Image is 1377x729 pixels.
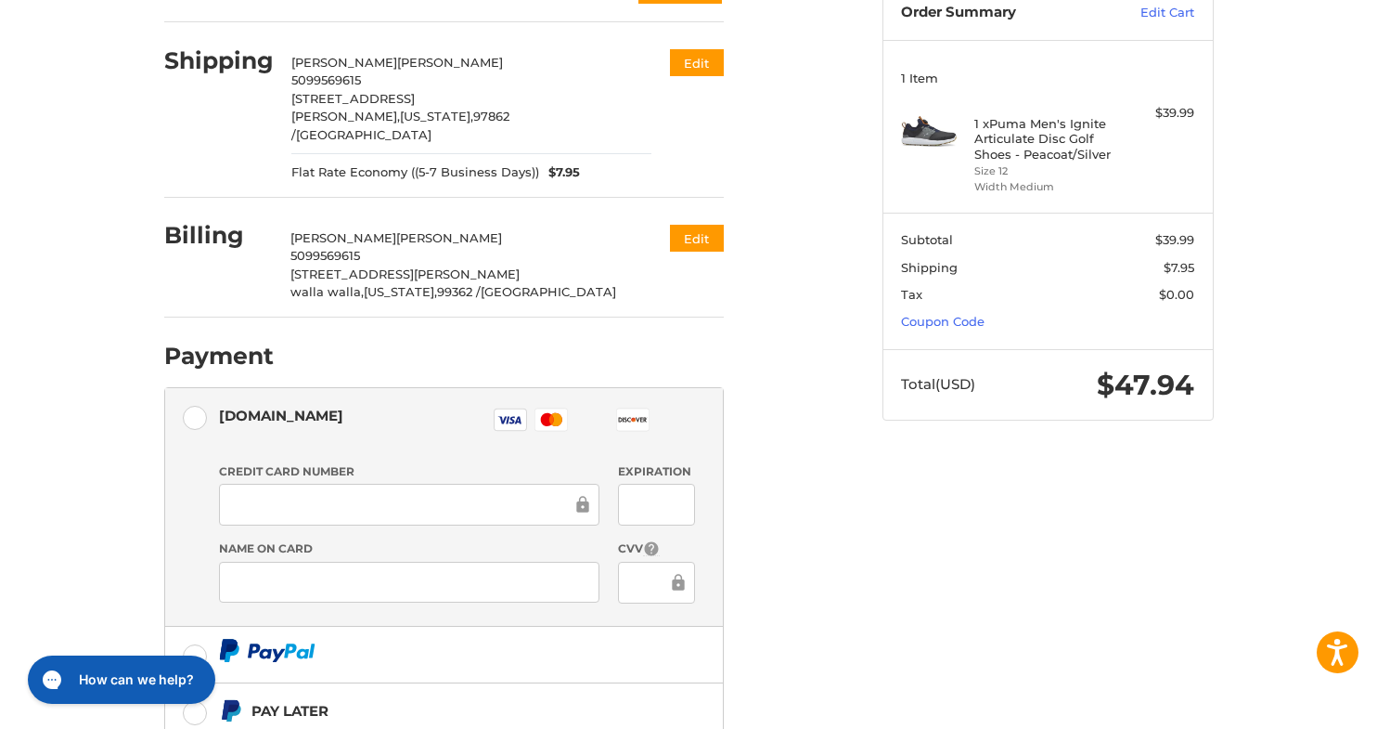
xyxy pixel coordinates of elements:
span: 5099569615 [290,248,360,263]
span: [STREET_ADDRESS] [291,91,415,106]
span: $39.99 [1155,232,1194,247]
button: Edit [670,49,724,76]
div: $39.99 [1121,104,1194,123]
img: PayPal icon [219,639,315,662]
span: [PERSON_NAME] [397,55,503,70]
div: [DOMAIN_NAME] [219,400,343,431]
span: [GEOGRAPHIC_DATA] [481,284,616,299]
li: Width Medium [974,179,1116,195]
h2: Shipping [164,46,274,75]
li: Size 12 [974,163,1116,179]
label: Expiration [618,463,695,480]
label: Name on Card [219,540,599,557]
label: Credit Card Number [219,463,599,480]
span: Tax [901,287,922,302]
h3: 1 Item [901,71,1194,85]
span: $47.94 [1097,368,1194,402]
span: [PERSON_NAME] [290,230,396,245]
button: Edit [670,225,724,252]
span: $7.95 [539,163,580,182]
span: $0.00 [1159,287,1194,302]
span: [PERSON_NAME] [396,230,502,245]
span: 5099569615 [291,72,361,87]
span: Shipping [901,260,958,275]
h2: Payment [164,342,274,371]
span: $7.95 [1164,260,1194,275]
h4: 1 x Puma Men's Ignite Articulate Disc Golf Shoes - Peacoat/Silver [974,116,1116,162]
h2: Billing [164,221,273,250]
a: Edit Cart [1100,4,1194,22]
h3: Order Summary [901,4,1100,22]
span: [GEOGRAPHIC_DATA] [296,127,431,142]
div: Pay Later [251,696,607,726]
span: [STREET_ADDRESS][PERSON_NAME] [290,267,520,281]
span: [US_STATE], [364,284,437,299]
span: Flat Rate Economy ((5-7 Business Days)) [291,163,539,182]
span: [PERSON_NAME], [291,109,400,124]
span: [US_STATE], [400,109,473,124]
span: Total (USD) [901,375,975,393]
img: Pay Later icon [219,699,242,722]
span: Subtotal [901,232,953,247]
iframe: Gorgias live chat messenger [19,649,221,710]
span: walla walla, [290,284,364,299]
span: [PERSON_NAME] [291,55,397,70]
a: Coupon Code [901,314,984,329]
span: 97862 / [291,109,509,142]
span: 99362 / [437,284,481,299]
label: CVV [618,540,695,558]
